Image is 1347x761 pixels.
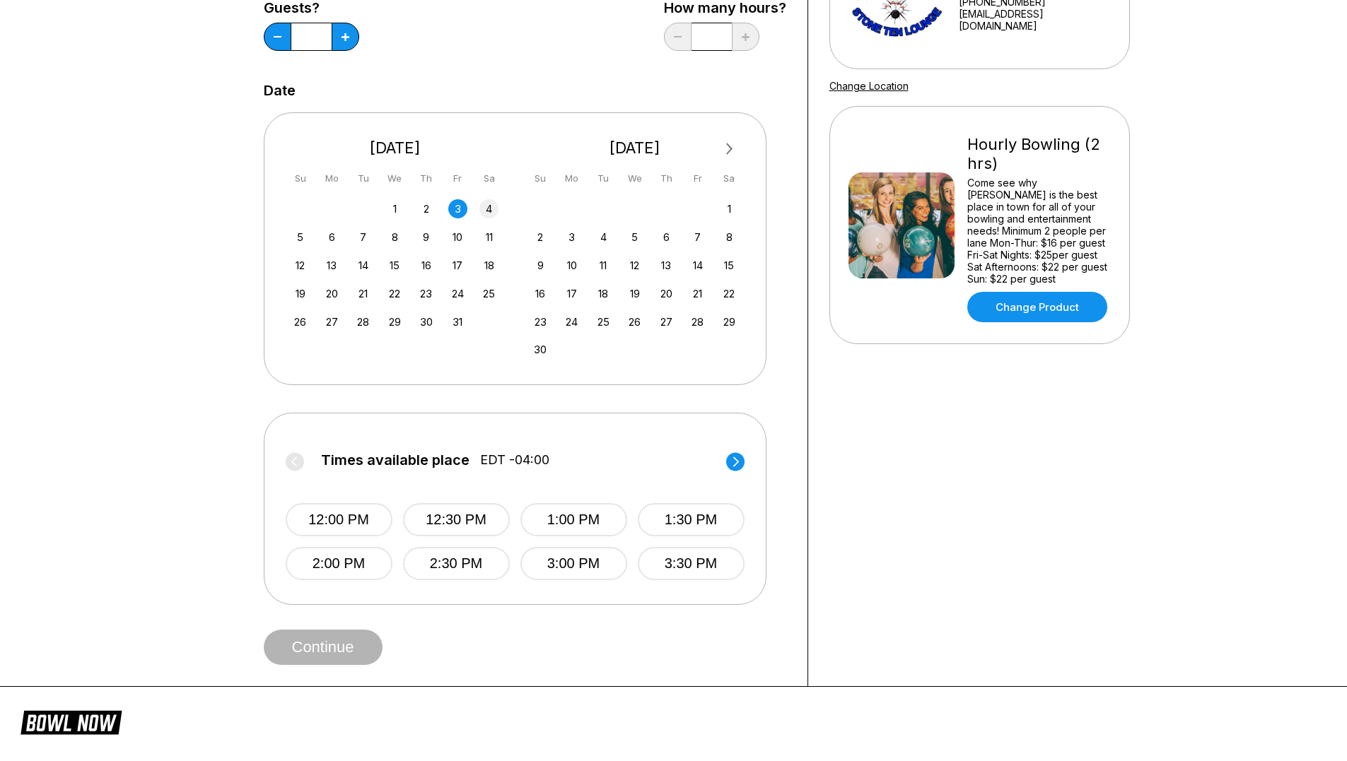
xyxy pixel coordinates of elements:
[720,284,739,303] div: Choose Saturday, November 22nd, 2025
[479,256,498,275] div: Choose Saturday, October 18th, 2025
[416,169,436,188] div: Th
[829,80,909,92] a: Change Location
[286,138,505,158] div: [DATE]
[264,83,296,98] label: Date
[657,256,676,275] div: Choose Thursday, November 13th, 2025
[354,256,373,275] div: Choose Tuesday, October 14th, 2025
[322,169,342,188] div: Mo
[416,228,436,247] div: Choose Thursday, October 9th, 2025
[385,228,404,247] div: Choose Wednesday, October 8th, 2025
[448,256,467,275] div: Choose Friday, October 17th, 2025
[291,228,310,247] div: Choose Sunday, October 5th, 2025
[322,284,342,303] div: Choose Monday, October 20th, 2025
[531,228,550,247] div: Choose Sunday, November 2nd, 2025
[531,284,550,303] div: Choose Sunday, November 16th, 2025
[967,292,1107,322] a: Change Product
[385,169,404,188] div: We
[529,198,741,360] div: month 2025-11
[448,284,467,303] div: Choose Friday, October 24th, 2025
[448,199,467,218] div: Choose Friday, October 3rd, 2025
[289,198,501,331] div: month 2025-10
[594,169,613,188] div: Tu
[520,547,627,580] button: 3:00 PM
[562,256,581,275] div: Choose Monday, November 10th, 2025
[354,228,373,247] div: Choose Tuesday, October 7th, 2025
[321,452,470,468] span: Times available place
[657,284,676,303] div: Choose Thursday, November 20th, 2025
[967,177,1111,285] div: Come see why [PERSON_NAME] is the best place in town for all of your bowling and entertainment ne...
[688,228,707,247] div: Choose Friday, November 7th, 2025
[416,256,436,275] div: Choose Thursday, October 16th, 2025
[448,169,467,188] div: Fr
[720,312,739,331] div: Choose Saturday, November 29th, 2025
[967,135,1111,173] div: Hourly Bowling (2 hrs)
[531,312,550,331] div: Choose Sunday, November 23rd, 2025
[718,138,741,160] button: Next Month
[720,228,739,247] div: Choose Saturday, November 8th, 2025
[416,199,436,218] div: Choose Thursday, October 2nd, 2025
[354,169,373,188] div: Tu
[385,284,404,303] div: Choose Wednesday, October 22nd, 2025
[720,199,739,218] div: Choose Saturday, November 1st, 2025
[562,284,581,303] div: Choose Monday, November 17th, 2025
[479,228,498,247] div: Choose Saturday, October 11th, 2025
[479,284,498,303] div: Choose Saturday, October 25th, 2025
[657,228,676,247] div: Choose Thursday, November 6th, 2025
[959,8,1110,32] a: [EMAIL_ADDRESS][DOMAIN_NAME]
[562,312,581,331] div: Choose Monday, November 24th, 2025
[479,199,498,218] div: Choose Saturday, October 4th, 2025
[625,256,644,275] div: Choose Wednesday, November 12th, 2025
[625,312,644,331] div: Choose Wednesday, November 26th, 2025
[594,228,613,247] div: Choose Tuesday, November 4th, 2025
[531,169,550,188] div: Su
[322,312,342,331] div: Choose Monday, October 27th, 2025
[688,284,707,303] div: Choose Friday, November 21st, 2025
[625,169,644,188] div: We
[286,503,392,536] button: 12:00 PM
[531,256,550,275] div: Choose Sunday, November 9th, 2025
[720,256,739,275] div: Choose Saturday, November 15th, 2025
[385,199,404,218] div: Choose Wednesday, October 1st, 2025
[479,169,498,188] div: Sa
[688,312,707,331] div: Choose Friday, November 28th, 2025
[625,228,644,247] div: Choose Wednesday, November 5th, 2025
[416,312,436,331] div: Choose Thursday, October 30th, 2025
[520,503,627,536] button: 1:00 PM
[638,503,745,536] button: 1:30 PM
[403,503,510,536] button: 12:30 PM
[354,312,373,331] div: Choose Tuesday, October 28th, 2025
[562,228,581,247] div: Choose Monday, November 3rd, 2025
[322,256,342,275] div: Choose Monday, October 13th, 2025
[448,312,467,331] div: Choose Friday, October 31st, 2025
[657,312,676,331] div: Choose Thursday, November 27th, 2025
[525,138,745,158] div: [DATE]
[385,312,404,331] div: Choose Wednesday, October 29th, 2025
[625,284,644,303] div: Choose Wednesday, November 19th, 2025
[291,169,310,188] div: Su
[688,169,707,188] div: Fr
[403,547,510,580] button: 2:30 PM
[531,340,550,359] div: Choose Sunday, November 30th, 2025
[688,256,707,275] div: Choose Friday, November 14th, 2025
[849,172,955,278] img: Hourly Bowling (2 hrs)
[322,228,342,247] div: Choose Monday, October 6th, 2025
[594,256,613,275] div: Choose Tuesday, November 11th, 2025
[657,169,676,188] div: Th
[354,284,373,303] div: Choose Tuesday, October 21st, 2025
[291,284,310,303] div: Choose Sunday, October 19th, 2025
[594,312,613,331] div: Choose Tuesday, November 25th, 2025
[480,452,549,468] span: EDT -04:00
[291,256,310,275] div: Choose Sunday, October 12th, 2025
[448,228,467,247] div: Choose Friday, October 10th, 2025
[416,284,436,303] div: Choose Thursday, October 23rd, 2025
[385,256,404,275] div: Choose Wednesday, October 15th, 2025
[720,169,739,188] div: Sa
[286,547,392,580] button: 2:00 PM
[594,284,613,303] div: Choose Tuesday, November 18th, 2025
[638,547,745,580] button: 3:30 PM
[291,312,310,331] div: Choose Sunday, October 26th, 2025
[562,169,581,188] div: Mo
